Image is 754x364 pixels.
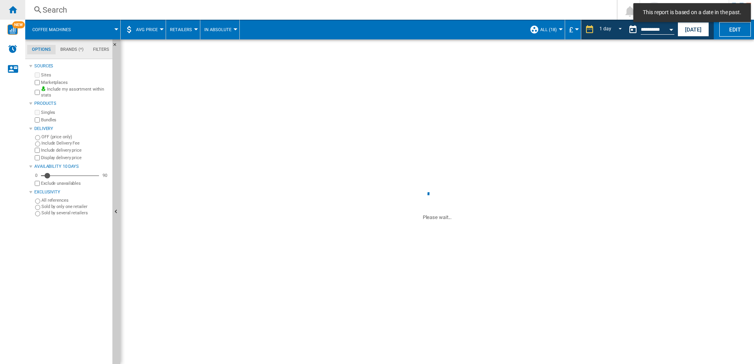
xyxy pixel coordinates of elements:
[35,87,40,97] input: Include my assortment within stats
[35,181,40,186] input: Display delivery price
[625,22,641,37] button: md-calendar
[34,189,109,195] div: Exclusivity
[32,20,79,39] button: Coffee machines
[170,27,192,32] span: Retailers
[204,20,235,39] button: In Absolute
[35,110,40,115] input: Singles
[41,86,46,91] img: mysite-bg-18x18.png
[41,72,109,78] label: Sites
[41,197,109,203] label: All references
[565,20,581,39] md-menu: Currency
[136,20,162,39] button: AVG Price
[43,4,596,15] div: Search
[640,9,744,17] span: This report is based on a date in the past.
[540,20,561,39] button: ALL (18)
[599,26,611,32] div: 1 day
[598,23,625,36] md-select: REPORTS.WIZARD.STEPS.REPORT.STEPS.REPORT_OPTIONS.PERIOD: 1 day
[32,27,71,32] span: Coffee machines
[35,117,40,123] input: Bundles
[34,126,109,132] div: Delivery
[35,155,40,160] input: Display delivery price
[569,20,577,39] button: £
[34,63,109,69] div: Sources
[35,141,40,147] input: Include Delivery Fee
[35,80,40,85] input: Marketplaces
[8,44,17,54] img: alerts-logo.svg
[664,21,678,35] button: Open calendar
[35,199,40,204] input: All references
[101,173,109,178] div: 90
[41,80,109,85] label: Marketplaces
[34,163,109,170] div: Availability 10 Days
[423,214,452,220] ng-transclude: Please wait...
[41,155,109,161] label: Display delivery price
[170,20,196,39] button: Retailers
[27,45,56,54] md-tab-item: Options
[35,72,40,78] input: Sites
[625,20,676,39] div: This report is based on a date in the past.
[204,27,231,32] span: In Absolute
[41,86,109,98] label: Include my assortment within stats
[34,100,109,107] div: Products
[719,22,751,37] button: Edit
[677,22,709,37] button: [DATE]
[41,147,109,153] label: Include delivery price
[41,172,99,180] md-slider: Availability
[29,20,116,39] div: Coffee machines
[41,180,109,186] label: Exclude unavailables
[41,110,109,115] label: Singles
[88,45,114,54] md-tab-item: Filters
[136,27,158,32] span: AVG Price
[35,148,40,153] input: Include delivery price
[125,20,162,39] div: AVG Price
[41,140,109,146] label: Include Delivery Fee
[56,45,88,54] md-tab-item: Brands (*)
[41,210,109,216] label: Sold by several retailers
[7,24,18,35] img: wise-card.svg
[530,20,561,39] div: ALL (18)
[35,205,40,210] input: Sold by only one retailer
[41,117,109,123] label: Bundles
[41,204,109,210] label: Sold by only one retailer
[35,135,40,140] input: OFF (price only)
[12,21,25,28] span: NEW
[41,134,109,140] label: OFF (price only)
[569,26,573,34] span: £
[35,211,40,216] input: Sold by several retailers
[33,173,39,178] div: 0
[112,39,122,54] button: Hide
[540,27,557,32] span: ALL (18)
